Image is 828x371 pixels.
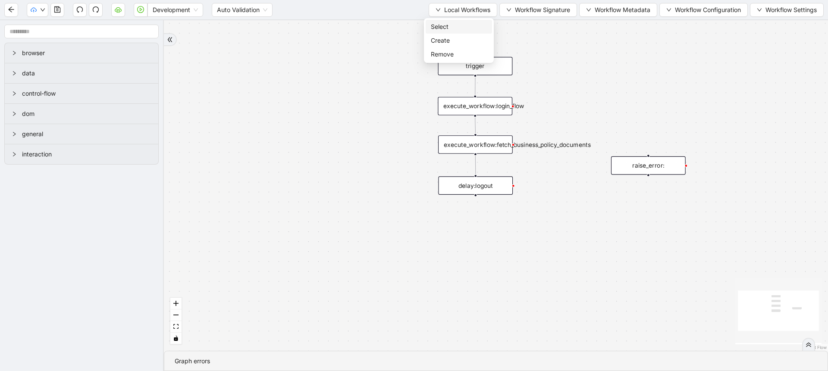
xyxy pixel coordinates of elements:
button: arrow-left [4,3,18,17]
g: Edge from execute_workflow:login_flow to execute_workflow:fetch_business_policy_documents [475,117,476,133]
span: down [586,7,591,12]
span: dom [22,109,151,118]
span: Workflow Settings [765,5,817,15]
div: browser [5,43,158,63]
span: Auto Validation [217,3,267,16]
button: downLocal Workflows [429,3,497,17]
span: Local Workflows [444,5,490,15]
button: toggle interactivity [170,333,182,344]
span: Workflow Configuration [675,5,741,15]
span: double-right [167,37,173,43]
span: down [506,7,511,12]
a: React Flow attribution [804,345,827,350]
span: down [757,7,762,12]
span: cloud-server [115,6,122,13]
span: Remove [431,50,487,59]
span: down [666,7,671,12]
div: general [5,124,158,144]
button: downWorkflow Configuration [659,3,748,17]
button: cloud-uploaddown [27,3,48,17]
span: data [22,69,151,78]
span: plus-circle [469,202,482,215]
button: play-circle [134,3,147,17]
button: save [50,3,64,17]
span: down [40,7,45,12]
div: data [5,63,158,83]
button: undo [73,3,87,17]
span: Development [153,3,198,16]
span: redo [92,6,99,13]
span: right [12,152,17,157]
span: Workflow Metadata [595,5,650,15]
div: control-flow [5,84,158,103]
button: downWorkflow Settings [750,3,824,17]
div: execute_workflow:login_flow [438,97,512,115]
span: right [12,50,17,56]
div: trigger [438,57,513,75]
span: cloud-upload [31,7,37,13]
button: downWorkflow Metadata [579,3,657,17]
div: interaction [5,144,158,164]
span: right [12,71,17,76]
div: delay:logout [438,176,513,195]
span: Workflow Signature [515,5,570,15]
span: control-flow [22,89,151,98]
span: double-right [806,342,812,348]
button: zoom out [170,309,182,321]
div: execute_workflow:fetch_business_policy_documents [438,135,513,154]
button: downWorkflow Signature [499,3,577,17]
span: right [12,111,17,116]
button: redo [89,3,103,17]
div: raise_error:plus-circle [611,156,686,175]
span: Create [431,36,487,45]
span: down [436,7,441,12]
span: right [12,131,17,137]
span: general [22,129,151,139]
span: plus-circle [642,182,655,195]
span: interaction [22,150,151,159]
div: dom [5,104,158,124]
span: arrow-left [8,6,15,13]
button: fit view [170,321,182,333]
button: zoom in [170,298,182,309]
span: browser [22,48,151,58]
div: Graph errors [175,356,817,366]
span: save [54,6,61,13]
button: cloud-server [111,3,125,17]
span: right [12,91,17,96]
div: delay:logoutplus-circle [438,176,513,195]
span: play-circle [137,6,144,13]
span: Select [431,22,487,31]
span: undo [76,6,83,13]
div: raise_error: [611,156,686,175]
